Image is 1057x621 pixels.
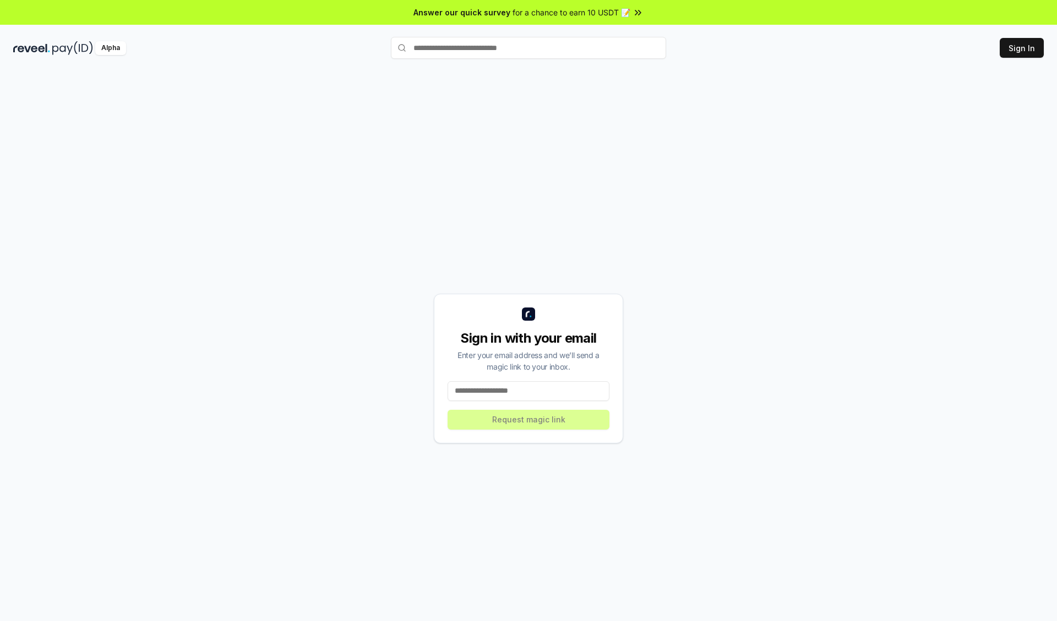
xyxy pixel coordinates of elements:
img: logo_small [522,307,535,321]
img: reveel_dark [13,41,50,55]
span: Answer our quick survey [413,7,510,18]
img: pay_id [52,41,93,55]
div: Enter your email address and we’ll send a magic link to your inbox. [448,349,609,372]
span: for a chance to earn 10 USDT 📝 [513,7,630,18]
div: Alpha [95,41,126,55]
div: Sign in with your email [448,329,609,347]
button: Sign In [1000,38,1044,58]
